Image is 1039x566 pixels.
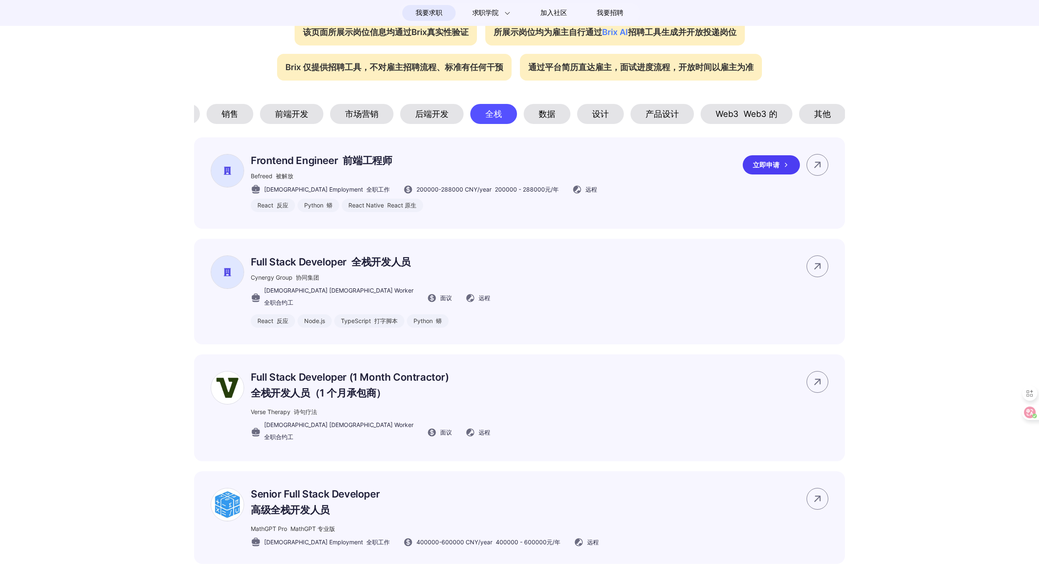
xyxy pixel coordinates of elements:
span: [DEMOGRAPHIC_DATA] [DEMOGRAPHIC_DATA] Worker [264,420,414,445]
font: 反应 [277,202,288,209]
span: 加入社区 [540,6,567,20]
font: Web3 的 [744,109,777,119]
p: Frontend Engineer [251,154,597,167]
span: Verse Therapy [251,408,317,415]
div: 产品设计 [630,104,694,124]
div: Node.js [298,314,332,328]
div: Python [407,314,449,328]
font: 被解放 [276,172,293,179]
span: 我要求职 [416,6,442,20]
div: Web3 [701,104,792,124]
font: 全职工作 [366,186,390,193]
font: 全栈开发人员 [351,256,411,268]
div: 销售 [207,104,253,124]
div: 前端开发 [260,104,323,124]
div: React [251,314,295,328]
a: 立即申请 [743,155,807,174]
font: 蟒 [436,317,442,324]
div: 全栈 [470,104,517,124]
span: Brix AI [602,27,628,37]
p: Full Stack Developer [251,255,490,269]
font: MathGPT 专业版 [290,525,335,532]
font: 协同集团 [296,274,319,281]
p: Full Stack Developer (1 Month Contractor) [251,371,490,403]
span: Befreed [251,172,293,179]
div: Brix 仅提供招聘工具，不对雇主招聘流程、标准有任何干预 [277,54,512,81]
span: MathGPT Pro [251,525,335,532]
span: [DEMOGRAPHIC_DATA] Employment [264,185,390,194]
span: 面议 [440,428,452,437]
div: 设计 [577,104,624,124]
font: 全职合约工 [264,433,293,440]
font: 全职工作 [366,538,390,546]
span: 我要招聘 [597,8,623,18]
font: 200000 - 288000元/年 [495,186,559,193]
span: [DEMOGRAPHIC_DATA] [DEMOGRAPHIC_DATA] Worker [264,286,414,310]
span: 200000 - 288000 CNY /year [416,185,559,194]
font: 全栈开发人员（1 个月承包商） [251,387,386,399]
div: 所展示岗位均为雇主自行通过 招聘工具生成并开放投递岗位 [485,19,745,45]
font: 反应 [277,317,288,324]
font: 前端工程师 [343,154,392,167]
span: 远程 [585,185,597,194]
div: 市场营销 [330,104,393,124]
span: 远程 [479,428,490,437]
div: React Native [342,199,423,212]
font: 蟒 [327,202,333,209]
font: 打字脚本 [374,317,398,324]
div: 其他 [799,104,846,124]
div: 数据 [524,104,570,124]
font: 400000 - 600000元/年 [496,538,560,546]
font: 高级全栈开发人员 [251,504,330,516]
span: 远程 [479,293,490,302]
span: 面议 [440,293,452,302]
p: Senior Full Stack Developer [251,488,599,520]
div: 该页面所展示岗位信息均通过Brix真实性验证 [295,19,477,45]
div: React [251,199,295,212]
div: 通过平台简历直达雇主，面试进度流程，开放时间以雇主为准 [520,54,762,81]
span: 远程 [587,538,599,546]
div: 立即申请 [743,155,800,174]
span: 求职学院 [472,8,499,18]
div: 后端开发 [400,104,464,124]
span: 400000 - 600000 CNY /year [416,538,560,546]
font: 诗句疗法 [294,408,317,415]
font: React 原生 [387,202,416,209]
font: 全职合约工 [264,299,293,306]
div: Python [298,199,339,212]
span: Cynergy Group [251,274,319,281]
span: [DEMOGRAPHIC_DATA] Employment [264,538,390,546]
div: TypeScript [334,314,404,328]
